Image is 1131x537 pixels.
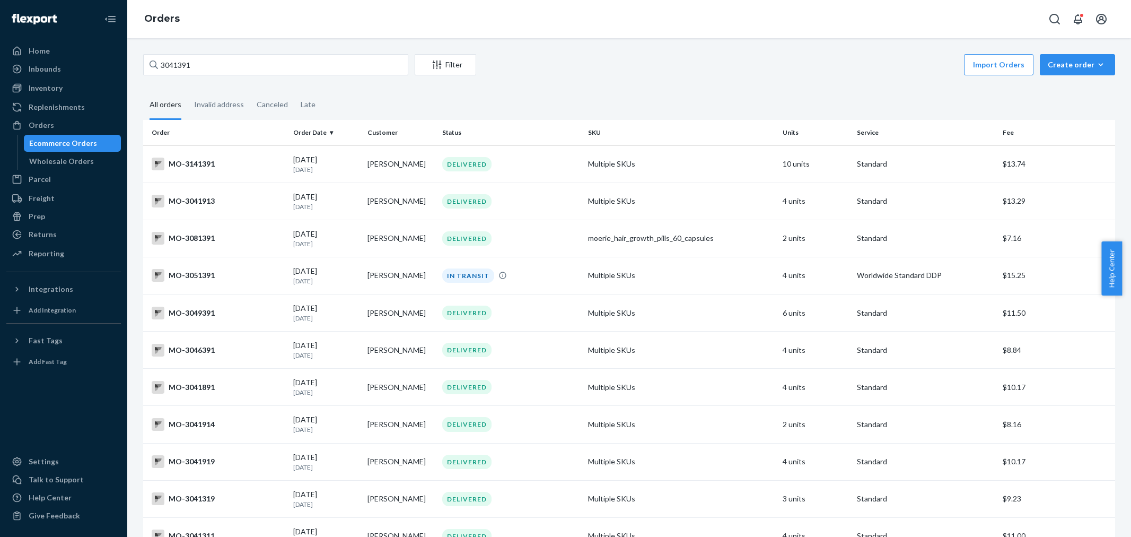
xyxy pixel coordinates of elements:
a: Inbounds [6,60,121,77]
td: 4 units [778,257,853,294]
div: Late [301,91,315,118]
div: Filter [415,59,476,70]
a: Settings [6,453,121,470]
td: 4 units [778,443,853,480]
a: Prep [6,208,121,225]
div: Wholesale Orders [29,156,94,167]
a: Talk to Support [6,471,121,488]
td: [PERSON_NAME] [363,145,438,183]
div: Orders [29,120,54,131]
div: IN TRANSIT [442,268,494,283]
th: Status [438,120,584,145]
td: $8.16 [998,406,1115,443]
td: $13.74 [998,145,1115,183]
a: Reporting [6,245,121,262]
p: [DATE] [293,276,360,285]
td: 4 units [778,183,853,220]
button: Create order [1040,54,1115,75]
div: DELIVERED [442,343,492,357]
td: $10.17 [998,443,1115,480]
div: [DATE] [293,192,360,211]
th: Order [143,120,289,145]
th: Units [778,120,853,145]
td: [PERSON_NAME] [363,183,438,220]
div: MO-3041914 [152,418,285,431]
div: Prep [29,211,45,222]
button: Open account menu [1091,8,1112,30]
div: MO-3141391 [152,158,285,170]
div: MO-3041913 [152,195,285,207]
div: Ecommerce Orders [29,138,97,149]
th: Service [853,120,998,145]
button: Open Search Box [1044,8,1065,30]
td: 2 units [778,220,853,257]
div: [DATE] [293,303,360,323]
td: Multiple SKUs [584,295,778,332]
a: Add Fast Tag [6,353,121,370]
td: [PERSON_NAME] [363,257,438,294]
div: [DATE] [293,266,360,285]
p: Worldwide Standard DDP [857,270,994,281]
p: Standard [857,233,994,244]
div: MO-3046391 [152,344,285,357]
button: Close Navigation [100,8,121,30]
td: [PERSON_NAME] [363,480,438,517]
p: [DATE] [293,351,360,360]
div: [DATE] [293,229,360,248]
button: Help Center [1101,241,1122,296]
td: Multiple SKUs [584,183,778,220]
a: Home [6,42,121,59]
p: Standard [857,196,994,206]
td: $13.29 [998,183,1115,220]
div: MO-3041919 [152,455,285,468]
td: $7.16 [998,220,1115,257]
td: $15.25 [998,257,1115,294]
td: 2 units [778,406,853,443]
p: Standard [857,345,994,356]
div: [DATE] [293,414,360,434]
a: Orders [144,13,180,24]
img: Flexport logo [12,14,57,24]
div: Talk to Support [29,474,84,485]
div: [DATE] [293,340,360,360]
a: Freight [6,190,121,207]
div: Returns [29,229,57,240]
div: [DATE] [293,377,360,397]
div: [DATE] [293,452,360,472]
td: Multiple SKUs [584,443,778,480]
div: Invalid address [194,91,244,118]
div: Replenishments [29,102,85,112]
div: Canceled [257,91,288,118]
td: [PERSON_NAME] [363,443,438,480]
button: Fast Tags [6,332,121,349]
p: Standard [857,493,994,504]
th: Fee [998,120,1115,145]
div: Create order [1048,59,1107,70]
a: Add Integration [6,302,121,319]
td: $10.17 [998,369,1115,406]
a: Replenishments [6,99,121,116]
button: Give Feedback [6,507,121,524]
td: [PERSON_NAME] [363,332,438,369]
div: DELIVERED [442,194,492,209]
p: [DATE] [293,202,360,211]
p: [DATE] [293,165,360,174]
p: [DATE] [293,463,360,472]
div: DELIVERED [442,231,492,246]
td: Multiple SKUs [584,480,778,517]
div: Add Integration [29,306,76,315]
div: Settings [29,456,59,467]
button: Open notifications [1067,8,1089,30]
td: $11.50 [998,295,1115,332]
div: MO-3051391 [152,269,285,282]
p: [DATE] [293,388,360,397]
div: [DATE] [293,154,360,174]
a: Wholesale Orders [24,153,121,170]
td: [PERSON_NAME] [363,220,438,257]
td: Multiple SKUs [584,257,778,294]
button: Import Orders [964,54,1033,75]
div: All orders [150,91,181,120]
p: [DATE] [293,500,360,509]
div: DELIVERED [442,455,492,469]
